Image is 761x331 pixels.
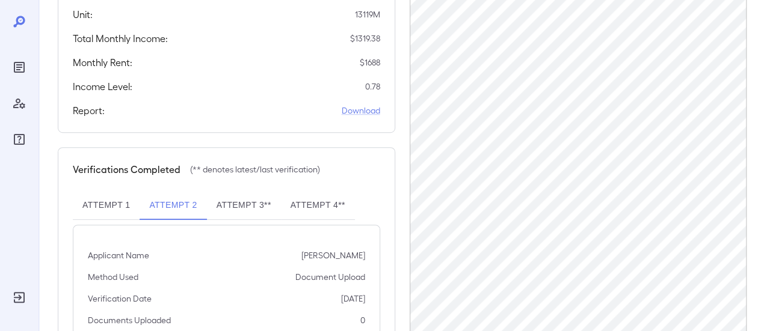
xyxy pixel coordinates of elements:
[281,191,355,220] button: Attempt 4**
[73,31,168,46] h5: Total Monthly Income:
[295,271,365,283] p: Document Upload
[10,130,29,149] div: FAQ
[88,314,171,326] p: Documents Uploaded
[73,55,132,70] h5: Monthly Rent:
[190,163,320,175] p: (** denotes latest/last verification)
[88,293,152,305] p: Verification Date
[73,103,105,118] h5: Report:
[88,249,149,261] p: Applicant Name
[10,58,29,77] div: Reports
[341,293,365,305] p: [DATE]
[365,80,380,93] p: 0.78
[10,288,29,307] div: Log Out
[207,191,281,220] button: Attempt 3**
[73,191,140,220] button: Attempt 1
[301,249,365,261] p: [PERSON_NAME]
[73,7,93,22] h5: Unit:
[140,191,206,220] button: Attempt 2
[73,79,132,94] h5: Income Level:
[350,32,380,44] p: $ 1319.38
[360,314,365,326] p: 0
[10,94,29,113] div: Manage Users
[342,105,380,117] a: Download
[73,162,180,177] h5: Verifications Completed
[355,8,380,20] p: 13119M
[88,271,138,283] p: Method Used
[360,56,380,68] p: $ 1688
